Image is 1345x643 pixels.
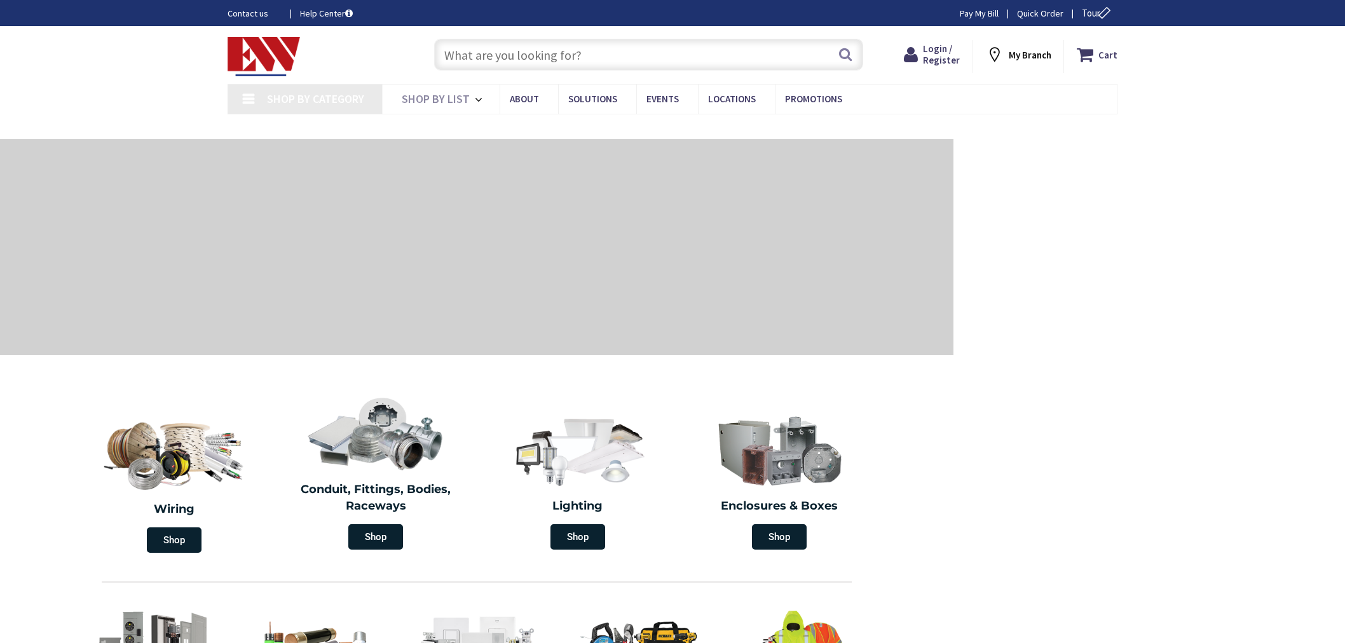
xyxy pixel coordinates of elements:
a: Help Center [300,7,353,20]
span: Solutions [568,93,617,105]
a: Enclosures & Boxes Shop [682,407,878,556]
a: Quick Order [1017,7,1063,20]
span: Shop [550,524,605,550]
strong: My Branch [1009,49,1051,61]
h2: Conduit, Fittings, Bodies, Raceways [285,482,468,514]
h2: Wiring [79,501,269,518]
span: Shop By Category [267,91,364,106]
span: Shop [348,524,403,550]
span: Login / Register [923,43,960,66]
strong: Cart [1098,43,1117,66]
span: Shop [752,524,807,550]
span: Shop [147,527,201,553]
span: About [510,93,539,105]
span: Events [646,93,679,105]
h2: Lighting [486,498,669,515]
a: Contact us [228,7,280,20]
span: Shop By List [402,91,470,106]
span: Promotions [785,93,842,105]
a: Cart [1077,43,1117,66]
span: Tour [1082,7,1114,19]
div: My Branch [986,43,1051,66]
img: Electrical Wholesalers, Inc. [228,37,300,76]
a: Pay My Bill [960,7,999,20]
a: Login / Register [904,43,960,66]
input: What are you looking for? [434,39,863,71]
span: Locations [708,93,756,105]
a: Wiring Shop [73,407,275,559]
a: Conduit, Fittings, Bodies, Raceways Shop [278,390,474,556]
a: Lighting Shop [480,407,676,556]
h2: Enclosures & Boxes [688,498,871,515]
